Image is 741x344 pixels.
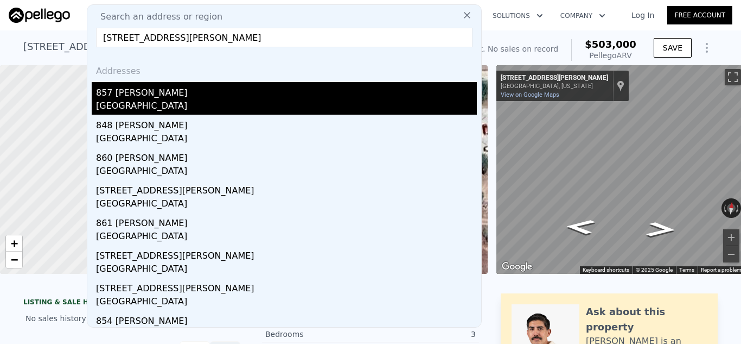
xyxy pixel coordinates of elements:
img: Pellego [9,8,70,23]
div: 860 [PERSON_NAME] [96,147,477,165]
button: Rotate counterclockwise [721,198,727,218]
div: [GEOGRAPHIC_DATA] [96,262,477,278]
div: 861 [PERSON_NAME] [96,212,477,230]
button: Solutions [484,6,552,26]
div: [GEOGRAPHIC_DATA] [96,295,477,310]
button: Zoom in [723,229,739,246]
button: Toggle fullscreen view [725,69,741,85]
a: View on Google Maps [501,91,559,98]
button: Keyboard shortcuts [583,266,629,274]
button: Reset the view [726,198,737,218]
div: [GEOGRAPHIC_DATA] [96,165,477,180]
div: Pellego ARV [585,50,636,61]
a: Zoom out [6,252,22,268]
div: [GEOGRAPHIC_DATA] [96,197,477,212]
a: Log In [618,10,667,21]
path: Go East, E Gilman St [634,218,689,241]
path: Go West, E Gilman St [552,216,608,238]
button: Zoom out [723,246,739,262]
div: [GEOGRAPHIC_DATA], [US_STATE] [501,83,608,90]
button: Company [552,6,614,26]
div: [STREET_ADDRESS][PERSON_NAME] [96,278,477,295]
button: SAVE [654,38,692,58]
div: Bedrooms [265,329,370,340]
div: 3 [370,329,476,340]
div: [STREET_ADDRESS] , Banning , CA 92220 [23,39,220,54]
span: − [11,253,18,266]
div: [GEOGRAPHIC_DATA] [96,230,477,245]
a: Zoom in [6,235,22,252]
a: Free Account [667,6,732,24]
div: Off Market. No sales on record [443,43,558,54]
span: Search an address or region [92,10,222,23]
div: 857 [PERSON_NAME] [96,82,477,99]
a: Terms (opens in new tab) [679,267,694,273]
a: Show location on map [617,80,624,92]
div: No sales history record for this property. [23,309,240,328]
span: $503,000 [585,39,636,50]
img: Google [499,260,535,274]
span: + [11,236,18,250]
div: LISTING & SALE HISTORY [23,298,240,309]
button: Rotate clockwise [735,198,741,218]
input: Enter an address, city, region, neighborhood or zip code [96,28,472,47]
div: Addresses [92,56,477,82]
div: [GEOGRAPHIC_DATA] [96,132,477,147]
div: Ask about this property [586,304,707,335]
div: 854 [PERSON_NAME] [96,310,477,328]
div: [STREET_ADDRESS][PERSON_NAME] [501,74,608,83]
span: © 2025 Google [636,267,673,273]
button: Show Options [696,37,718,59]
div: [STREET_ADDRESS][PERSON_NAME] [96,245,477,262]
div: [STREET_ADDRESS][PERSON_NAME] [96,180,477,197]
div: [GEOGRAPHIC_DATA] [96,99,477,115]
div: 848 [PERSON_NAME] [96,115,477,132]
a: Open this area in Google Maps (opens a new window) [499,260,535,274]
